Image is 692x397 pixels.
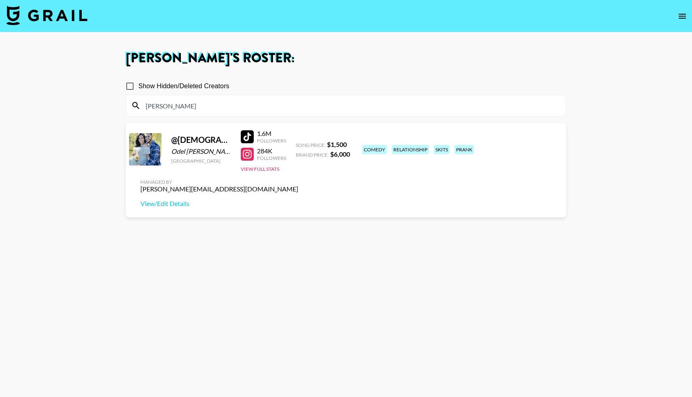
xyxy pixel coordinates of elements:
div: @ [DEMOGRAPHIC_DATA] [171,135,231,145]
span: Song Price: [296,142,325,148]
img: Grail Talent [6,6,87,25]
div: prank [454,145,474,154]
div: 284K [257,147,286,155]
div: Managed By [140,179,298,185]
span: Brand Price: [296,152,329,158]
button: View Full Stats [241,166,279,172]
input: Search by User Name [141,99,561,112]
strong: $ 1,500 [327,140,347,148]
span: Show Hidden/Deleted Creators [138,81,229,91]
div: [GEOGRAPHIC_DATA] [171,158,231,164]
div: Followers [257,155,286,161]
div: skits [434,145,450,154]
strong: $ 6,000 [330,150,350,158]
div: Odel [PERSON_NAME] [171,147,231,155]
h1: [PERSON_NAME] 's Roster: [126,52,566,65]
button: open drawer [674,8,690,24]
div: 1.6M [257,130,286,138]
div: comedy [362,145,387,154]
div: Followers [257,138,286,144]
div: relationship [392,145,429,154]
div: [PERSON_NAME][EMAIL_ADDRESS][DOMAIN_NAME] [140,185,298,193]
a: View/Edit Details [140,200,298,208]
